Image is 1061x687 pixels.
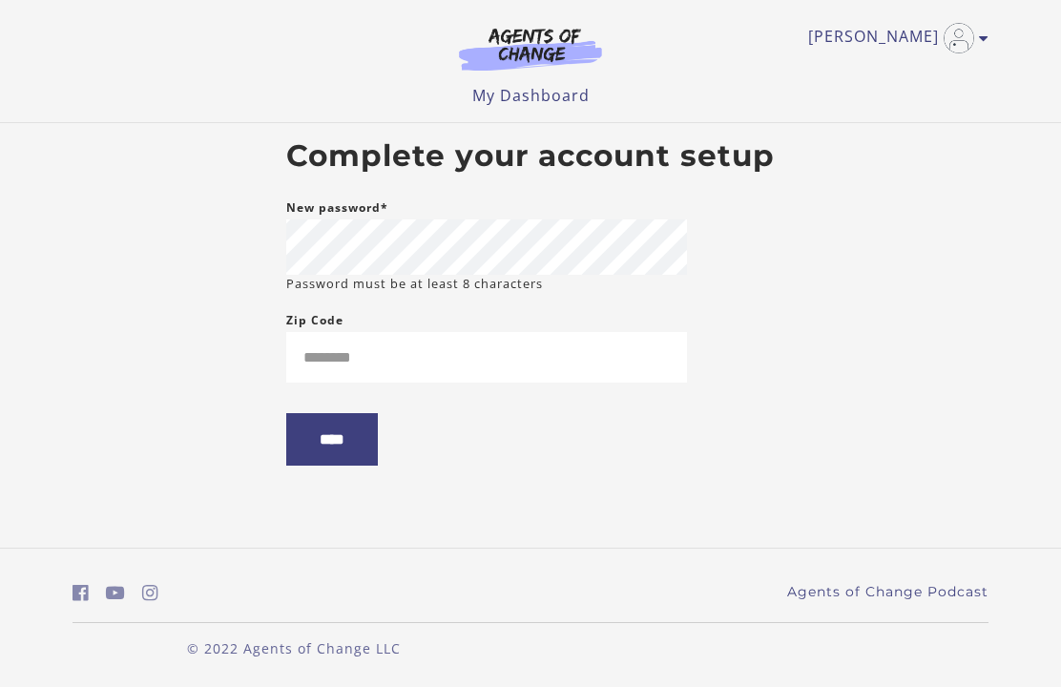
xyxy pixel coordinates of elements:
[286,197,388,219] label: New password*
[73,638,515,658] p: © 2022 Agents of Change LLC
[787,582,988,602] a: Agents of Change Podcast
[106,579,125,607] a: https://www.youtube.com/c/AgentsofChangeTestPrepbyMeaganMitchell (Open in a new window)
[286,309,343,332] label: Zip Code
[286,138,775,175] h2: Complete your account setup
[808,23,979,53] a: Toggle menu
[142,584,158,602] i: https://www.instagram.com/agentsofchangeprep/ (Open in a new window)
[73,584,89,602] i: https://www.facebook.com/groups/aswbtestprep (Open in a new window)
[472,85,590,106] a: My Dashboard
[106,584,125,602] i: https://www.youtube.com/c/AgentsofChangeTestPrepbyMeaganMitchell (Open in a new window)
[142,579,158,607] a: https://www.instagram.com/agentsofchangeprep/ (Open in a new window)
[439,27,622,71] img: Agents of Change Logo
[286,275,543,293] small: Password must be at least 8 characters
[73,579,89,607] a: https://www.facebook.com/groups/aswbtestprep (Open in a new window)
